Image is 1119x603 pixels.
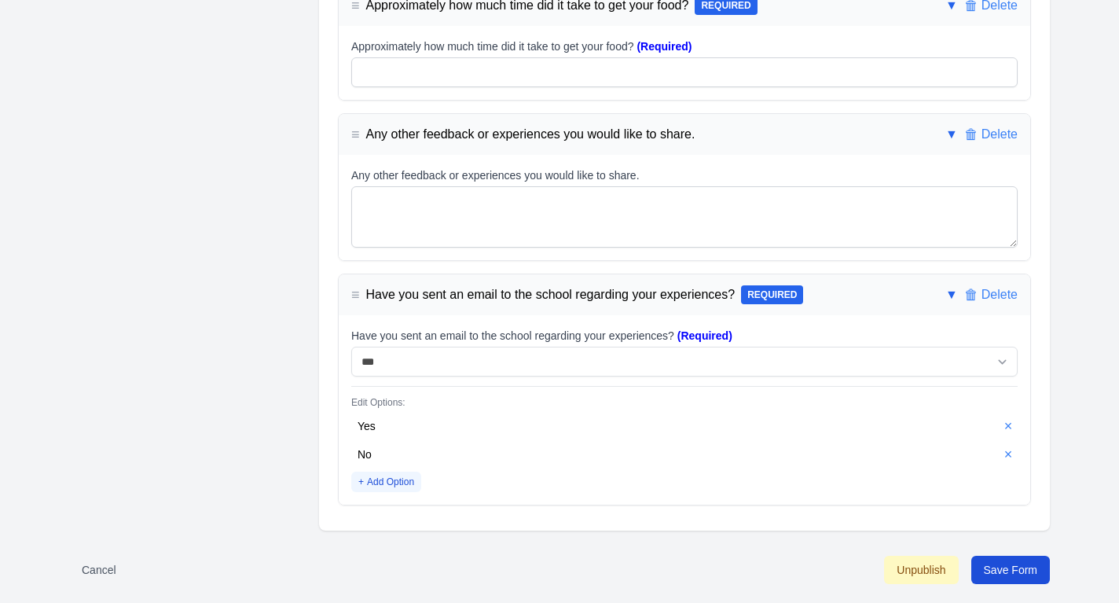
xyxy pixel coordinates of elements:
span: Delete [981,285,1018,304]
span: 🗑 [964,284,978,306]
span: ▼ [945,127,958,141]
span: ≡ [351,284,360,306]
button: ▼ [945,125,958,144]
span: 🗑 [964,123,978,145]
div: ≡Have you sent an email to the school regarding your experiences?REQUIRED▼🗑DeleteHave you sent an... [338,274,1031,506]
span: (Required) [674,329,732,342]
span: Delete [981,125,1018,144]
button: Unpublish [884,556,958,584]
span: ≡ [351,123,360,145]
div: Have you sent an email to the school regarding your experiences? [351,328,1018,344]
span: + [358,476,364,488]
span: × [1004,443,1013,465]
span: (Required) [634,40,692,53]
span: Double-click to edit title [366,285,736,304]
button: +Add Option [351,472,421,492]
div: Edit Options: [351,396,1018,409]
div: Yes [351,415,992,437]
button: × [999,417,1018,436]
span: ▼ [945,288,958,301]
div: Approximately how much time did it take to get your food? [351,39,1018,54]
button: Cancel [69,556,129,584]
button: 🗑Delete [964,123,1018,145]
button: Save Form [971,556,1050,584]
div: ≡Any other feedback or experiences you would like to share.▼🗑DeleteAny other feedback or experien... [338,113,1031,261]
span: × [1004,415,1013,437]
button: × [999,445,1018,464]
div: Any other feedback or experiences you would like to share. [351,167,1018,183]
span: REQUIRED [741,285,803,304]
button: ▼ [945,285,958,304]
span: Double-click to edit title [366,125,695,144]
div: No [351,443,992,465]
button: 🗑Delete [964,284,1018,306]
